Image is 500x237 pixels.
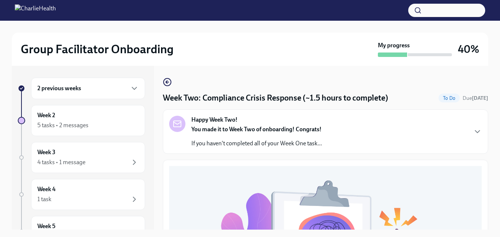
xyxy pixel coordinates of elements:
[37,84,81,92] h6: 2 previous weeks
[458,43,479,56] h3: 40%
[37,111,55,119] h6: Week 2
[21,42,174,57] h2: Group Facilitator Onboarding
[37,195,51,203] div: 1 task
[191,116,238,124] strong: Happy Week Two!
[37,121,88,129] div: 5 tasks • 2 messages
[15,4,56,16] img: CharlieHealth
[191,139,322,148] p: If you haven't completed all of your Week One task...
[463,95,488,102] span: September 29th, 2025 09:00
[18,105,145,136] a: Week 25 tasks • 2 messages
[18,142,145,173] a: Week 34 tasks • 1 message
[191,126,322,133] strong: You made it to Week Two of onboarding! Congrats!
[18,179,145,210] a: Week 41 task
[439,95,460,101] span: To Do
[37,148,56,156] h6: Week 3
[37,185,56,193] h6: Week 4
[37,158,85,166] div: 4 tasks • 1 message
[472,95,488,101] strong: [DATE]
[31,78,145,99] div: 2 previous weeks
[463,95,488,101] span: Due
[378,41,410,50] strong: My progress
[37,222,56,230] h6: Week 5
[163,92,388,104] h4: Week Two: Compliance Crisis Response (~1.5 hours to complete)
